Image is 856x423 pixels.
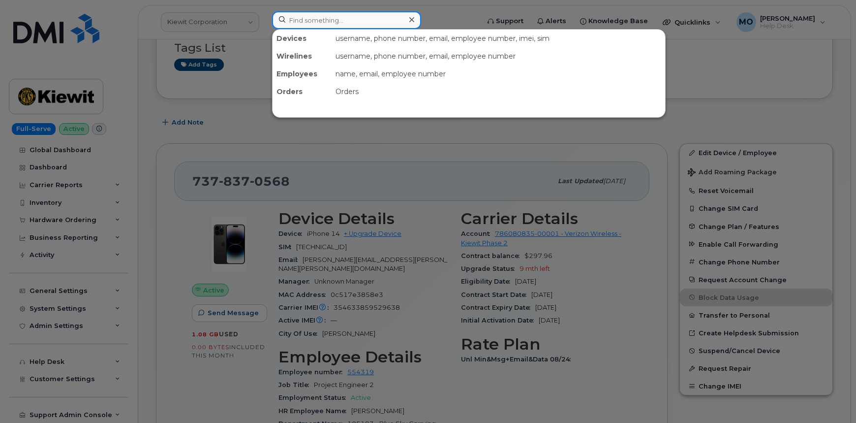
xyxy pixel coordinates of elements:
div: name, email, employee number [332,65,665,83]
div: Orders [273,83,332,100]
div: username, phone number, email, employee number, imei, sim [332,30,665,47]
div: Wirelines [273,47,332,65]
div: username, phone number, email, employee number [332,47,665,65]
div: Orders [332,83,665,100]
div: Devices [273,30,332,47]
iframe: Messenger Launcher [813,380,849,416]
div: Employees [273,65,332,83]
input: Find something... [272,11,421,29]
